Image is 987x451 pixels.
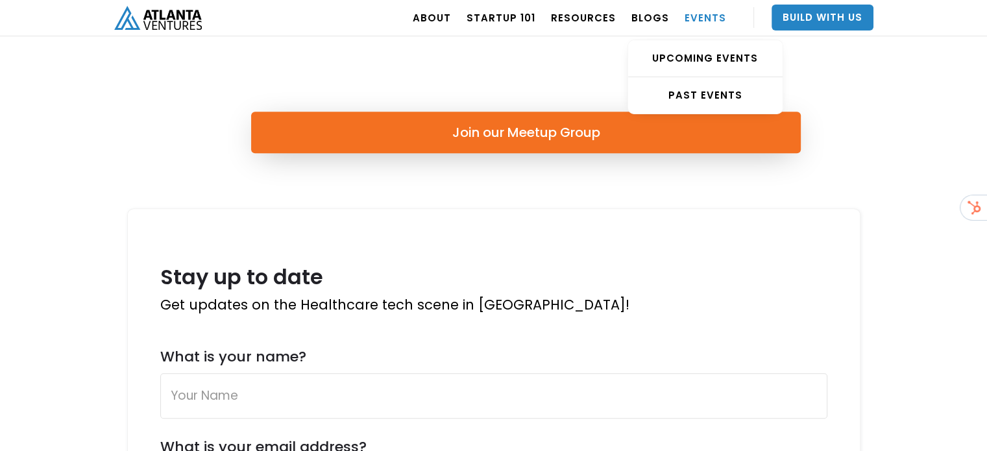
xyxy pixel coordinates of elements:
label: What is your name? [160,348,306,365]
div: PAST EVENTS [628,89,783,102]
div: UPCOMING EVENTS [628,52,783,65]
a: PAST EVENTS [628,77,783,114]
a: UPCOMING EVENTS [628,40,783,77]
a: Join our Meetup Group [251,112,801,153]
a: Build With Us [772,5,873,30]
input: Your Name [160,373,827,419]
p: Get updates on the Healthcare tech scene in [GEOGRAPHIC_DATA]! [160,295,827,315]
h2: Stay up to date [160,265,827,288]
